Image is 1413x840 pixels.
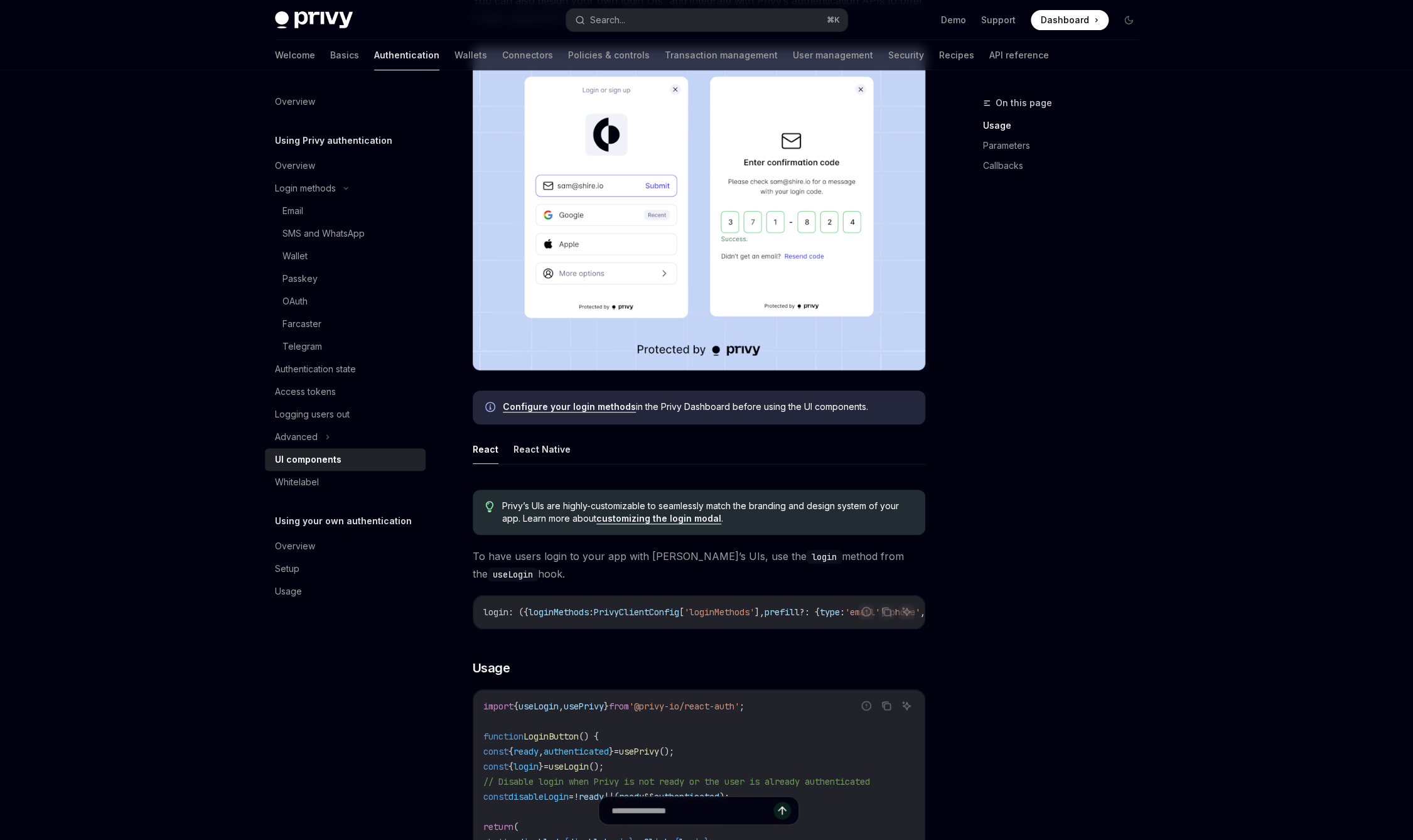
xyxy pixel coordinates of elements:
[939,40,974,70] a: Recipes
[611,797,773,824] input: Ask a question...
[483,791,508,802] span: const
[513,434,571,464] button: React Native
[589,761,604,772] span: ();
[845,606,880,618] span: 'email'
[594,606,679,618] span: PrivyClientConfig
[983,156,1149,176] a: Callbacks
[483,606,508,618] span: login
[485,501,494,512] svg: Tip
[579,791,604,802] span: ready
[684,606,755,618] span: 'loginMethods'
[275,362,356,377] div: Authentication state
[840,606,845,618] span: :
[800,606,820,618] span: ?: {
[1031,10,1109,30] a: Dashboard
[275,429,318,444] div: Advanced
[282,339,322,354] div: Telegram
[644,791,654,802] span: &&
[604,791,614,802] span: ||
[513,746,539,757] span: ready
[898,603,915,620] button: Ask AI
[275,158,315,173] div: Overview
[265,222,426,245] a: SMS and WhatsApp
[275,11,353,29] img: dark logo
[888,40,924,70] a: Security
[265,471,426,493] a: Whitelabel
[878,603,895,620] button: Copy the contents from the code block
[827,15,840,25] span: ⌘ K
[773,802,791,819] button: Send message
[544,761,549,772] span: =
[665,40,778,70] a: Transaction management
[483,731,524,742] span: function
[920,606,925,618] span: ,
[265,380,426,403] a: Access tokens
[596,513,721,524] a: customizing the login modal
[473,434,498,464] button: React
[564,701,604,712] span: usePrivy
[473,47,925,370] img: images/Onboard.png
[544,746,609,757] span: authenticated
[941,14,966,26] a: Demo
[488,568,538,581] code: useLogin
[275,584,302,599] div: Usage
[983,136,1149,156] a: Parameters
[589,606,594,618] span: :
[989,40,1049,70] a: API reference
[659,746,674,757] span: ();
[569,791,574,802] span: =
[513,701,518,712] span: {
[629,701,739,712] span: '@privy-io/react-auth'
[614,746,619,757] span: =
[454,40,487,70] a: Wallets
[539,761,544,772] span: }
[265,403,426,426] a: Logging users out
[265,177,426,200] button: Login methods
[265,245,426,267] a: Wallet
[619,746,659,757] span: usePrivy
[275,475,319,490] div: Whitelabel
[473,659,510,677] span: Usage
[275,384,336,399] div: Access tokens
[549,761,589,772] span: useLogin
[275,452,341,467] div: UI components
[502,40,553,70] a: Connectors
[265,154,426,177] a: Overview
[265,580,426,603] a: Usage
[765,606,800,618] span: prefill
[483,746,508,757] span: const
[374,40,439,70] a: Authentication
[609,701,629,712] span: from
[265,535,426,557] a: Overview
[574,791,579,802] span: !
[898,697,915,714] button: Ask AI
[604,701,609,712] span: }
[508,791,569,802] span: disableLogin
[568,40,650,70] a: Policies & controls
[275,514,412,529] h5: Using your own authentication
[275,407,350,422] div: Logging users out
[981,14,1016,26] a: Support
[614,791,619,802] span: (
[508,761,513,772] span: {
[330,40,359,70] a: Basics
[275,539,315,554] div: Overview
[265,335,426,358] a: Telegram
[282,271,318,286] div: Passkey
[996,95,1052,110] span: On this page
[265,448,426,471] a: UI components
[275,133,392,148] h5: Using Privy authentication
[282,249,308,264] div: Wallet
[483,761,508,772] span: const
[529,606,589,618] span: loginMethods
[485,402,498,414] svg: Info
[265,90,426,113] a: Overview
[820,606,840,618] span: type
[275,94,315,109] div: Overview
[265,200,426,222] a: Email
[654,791,719,802] span: authenticated
[579,731,599,742] span: () {
[503,401,636,412] a: Configure your login methods
[719,791,729,802] span: );
[483,701,513,712] span: import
